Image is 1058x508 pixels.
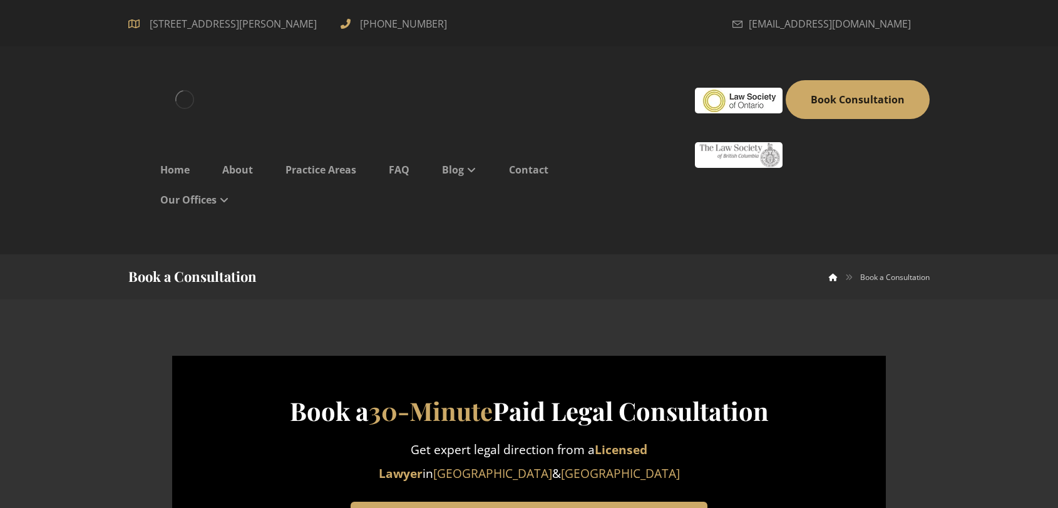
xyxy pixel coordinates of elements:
[185,393,873,428] h1: Book a Paid Legal Consultation
[128,71,241,128] img: Arora Law Services
[442,163,464,177] span: Blog
[128,71,241,128] a: Advocate (IN) | Barrister (CA) | Solicitor | Notary Public
[128,267,257,286] h1: Book a Consultation
[160,193,217,207] span: Our Offices
[128,16,322,29] a: [STREET_ADDRESS][PERSON_NAME]
[285,163,356,177] span: Practice Areas
[433,465,552,482] span: [GEOGRAPHIC_DATA]
[426,155,492,185] a: Blog
[145,14,322,34] span: [STREET_ADDRESS][PERSON_NAME]
[509,163,548,177] span: Contact
[145,155,205,185] a: Home
[561,465,680,482] span: [GEOGRAPHIC_DATA]
[222,163,253,177] span: About
[326,438,732,486] p: Get expert legal direction from a in &
[493,155,564,185] a: Contact
[811,93,905,106] span: Book Consultation
[786,80,930,119] a: Book Consultation
[341,16,450,29] a: [PHONE_NUMBER]
[270,155,372,185] a: Practice Areas
[695,88,783,113] img: #
[207,155,269,185] a: About
[357,14,450,34] span: [PHONE_NUMBER]
[145,185,245,215] a: Our Offices
[373,155,425,185] a: FAQ
[160,163,190,177] span: Home
[695,142,783,168] img: #
[369,394,493,427] span: 30-Minute
[749,14,911,34] span: [EMAIL_ADDRESS][DOMAIN_NAME]
[829,272,838,283] a: Arora Law Services
[389,163,409,177] span: FAQ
